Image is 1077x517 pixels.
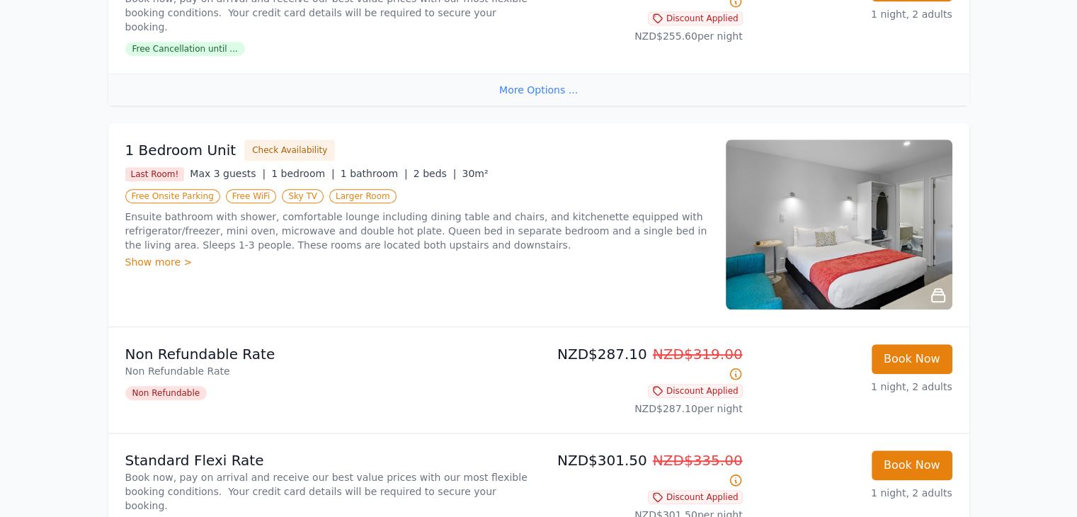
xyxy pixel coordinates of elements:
[872,344,952,374] button: Book Now
[648,11,743,25] span: Discount Applied
[754,486,952,500] p: 1 night, 2 adults
[108,74,969,106] div: More Options ...
[125,140,237,160] h3: 1 Bedroom Unit
[545,450,743,490] p: NZD$301.50
[125,344,533,364] p: Non Refundable Rate
[341,168,408,179] span: 1 bathroom |
[125,255,709,269] div: Show more >
[545,29,743,43] p: NZD$255.60 per night
[244,140,335,161] button: Check Availability
[271,168,335,179] span: 1 bedroom |
[226,189,277,203] span: Free WiFi
[754,380,952,394] p: 1 night, 2 adults
[648,490,743,504] span: Discount Applied
[125,189,220,203] span: Free Onsite Parking
[125,450,533,470] p: Standard Flexi Rate
[329,189,397,203] span: Larger Room
[653,346,743,363] span: NZD$319.00
[414,168,457,179] span: 2 beds |
[125,210,709,252] p: Ensuite bathroom with shower, comfortable lounge including dining table and chairs, and kitchenet...
[125,42,245,56] span: Free Cancellation until ...
[754,7,952,21] p: 1 night, 2 adults
[462,168,488,179] span: 30m²
[282,189,324,203] span: Sky TV
[125,386,207,400] span: Non Refundable
[545,402,743,416] p: NZD$287.10 per night
[190,168,266,179] span: Max 3 guests |
[872,450,952,480] button: Book Now
[125,167,185,181] span: Last Room!
[648,384,743,398] span: Discount Applied
[653,452,743,469] span: NZD$335.00
[125,364,533,378] p: Non Refundable Rate
[545,344,743,384] p: NZD$287.10
[125,470,533,513] p: Book now, pay on arrival and receive our best value prices with our most flexible booking conditi...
